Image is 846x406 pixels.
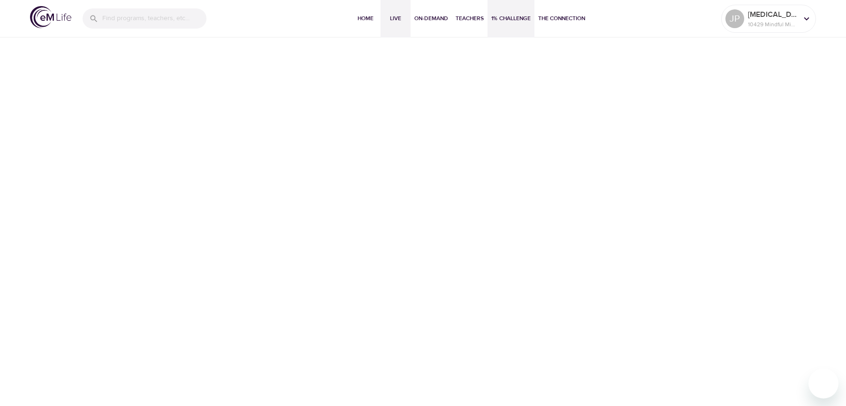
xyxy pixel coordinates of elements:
input: Find programs, teachers, etc... [102,8,206,29]
span: On-Demand [414,14,448,23]
span: Live [384,14,407,23]
span: 1% Challenge [491,14,531,23]
p: 10429 Mindful Minutes [748,20,798,29]
p: [MEDICAL_DATA] [748,9,798,20]
span: The Connection [538,14,585,23]
span: Teachers [456,14,484,23]
img: logo [30,6,71,28]
div: JP [725,9,744,28]
span: Home [354,14,377,23]
iframe: Button to launch messaging window [808,368,838,398]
